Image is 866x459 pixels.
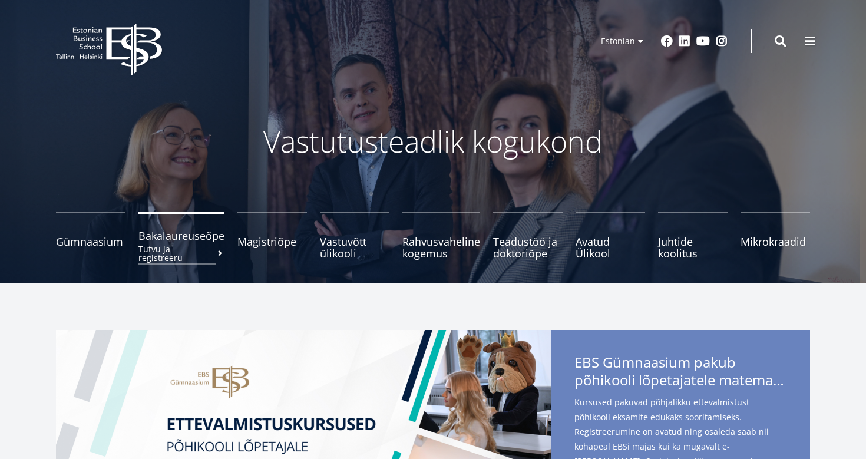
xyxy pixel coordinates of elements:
[741,212,810,259] a: Mikrokraadid
[574,371,786,389] span: põhikooli lõpetajatele matemaatika- ja eesti keele kursuseid
[716,35,728,47] a: Instagram
[493,236,563,259] span: Teadustöö ja doktoriõpe
[138,245,224,262] small: Tutvu ja registreeru
[56,236,125,247] span: Gümnaasium
[493,212,563,259] a: Teadustöö ja doktoriõpe
[679,35,690,47] a: Linkedin
[138,212,224,259] a: BakalaureuseõpeTutvu ja registreeru
[320,236,389,259] span: Vastuvõtt ülikooli
[658,212,728,259] a: Juhtide koolitus
[576,212,645,259] a: Avatud Ülikool
[237,212,307,259] a: Magistriõpe
[138,230,224,242] span: Bakalaureuseõpe
[696,35,710,47] a: Youtube
[576,236,645,259] span: Avatud Ülikool
[121,124,745,159] p: Vastutusteadlik kogukond
[402,236,480,259] span: Rahvusvaheline kogemus
[402,212,480,259] a: Rahvusvaheline kogemus
[658,236,728,259] span: Juhtide koolitus
[56,212,125,259] a: Gümnaasium
[237,236,307,247] span: Magistriõpe
[574,354,786,392] span: EBS Gümnaasium pakub
[741,236,810,247] span: Mikrokraadid
[320,212,389,259] a: Vastuvõtt ülikooli
[661,35,673,47] a: Facebook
